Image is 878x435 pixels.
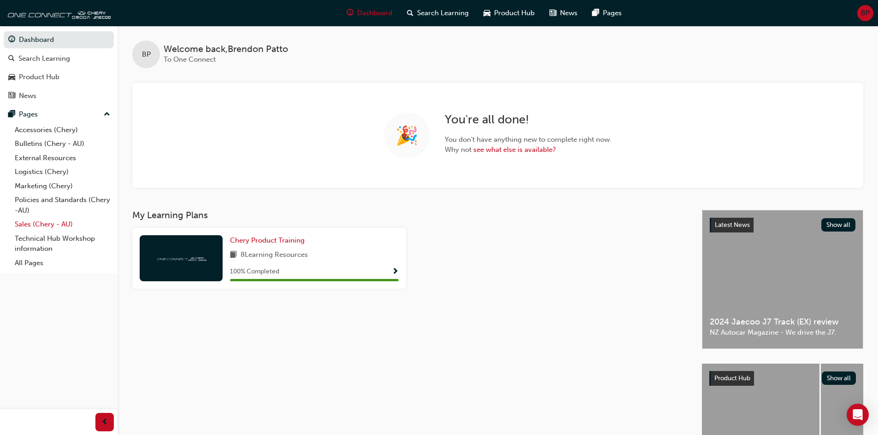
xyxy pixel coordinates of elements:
span: BP [142,49,151,60]
a: News [4,87,114,104]
a: news-iconNews [542,4,585,23]
span: 8 Learning Resources [241,249,308,261]
a: Chery Product Training [230,235,308,246]
span: guage-icon [8,36,15,44]
button: DashboardSearch LearningProduct HubNews [4,29,114,106]
a: guage-iconDashboard [339,4,400,23]
span: up-icon [104,109,110,121]
span: guage-icon [347,7,354,19]
button: Show all [822,371,856,385]
div: Open Intercom Messenger [847,404,869,426]
span: Search Learning [417,8,469,18]
span: NZ Autocar Magazine - We drive the J7. [710,327,855,338]
span: Dashboard [357,8,392,18]
a: Latest NewsShow all2024 Jaecoo J7 Track (EX) reviewNZ Autocar Magazine - We drive the J7. [702,210,863,349]
span: car-icon [8,73,15,81]
a: Search Learning [4,50,114,67]
span: search-icon [407,7,413,19]
span: Welcome back , Brendon Patto [164,44,288,55]
span: Product Hub [714,374,750,382]
span: You don't have anything new to complete right now. [445,134,612,145]
span: pages-icon [8,110,15,119]
a: Accessories (Chery) [11,123,114,137]
button: Show Progress [392,266,399,278]
a: pages-iconPages [585,4,629,23]
div: Search Learning [18,53,70,64]
span: 🎉 [395,130,418,141]
button: Pages [4,106,114,123]
span: news-icon [8,92,15,100]
img: oneconnect [156,254,206,262]
div: Pages [19,109,38,120]
a: Dashboard [4,31,114,48]
span: Product Hub [494,8,535,18]
a: car-iconProduct Hub [476,4,542,23]
span: Pages [603,8,622,18]
h2: You're all done! [445,112,612,127]
span: 100 % Completed [230,267,279,277]
a: Product Hub [4,69,114,86]
h3: My Learning Plans [132,210,687,220]
a: Logistics (Chery) [11,165,114,179]
span: 2024 Jaecoo J7 Track (EX) review [710,317,855,327]
span: Show Progress [392,268,399,276]
span: book-icon [230,249,237,261]
span: Chery Product Training [230,236,305,244]
span: car-icon [483,7,490,19]
button: Show all [821,218,856,232]
a: Policies and Standards (Chery -AU) [11,193,114,217]
a: Bulletins (Chery - AU) [11,137,114,151]
div: News [19,91,36,101]
span: pages-icon [592,7,599,19]
span: news-icon [549,7,556,19]
button: BP [857,5,873,21]
div: Product Hub [19,72,59,82]
a: Marketing (Chery) [11,179,114,193]
span: search-icon [8,55,15,63]
span: BP [861,8,870,18]
a: see what else is available? [473,145,556,154]
span: News [560,8,577,18]
a: All Pages [11,256,114,270]
span: prev-icon [101,417,108,428]
img: oneconnect [5,4,111,22]
a: search-iconSearch Learning [400,4,476,23]
a: Latest NewsShow all [710,218,855,232]
a: Technical Hub Workshop information [11,232,114,256]
span: Latest News [715,221,750,229]
a: Product HubShow all [709,371,856,386]
a: External Resources [11,151,114,165]
a: Sales (Chery - AU) [11,217,114,232]
span: To One Connect [164,55,216,64]
span: Why not [445,145,612,155]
